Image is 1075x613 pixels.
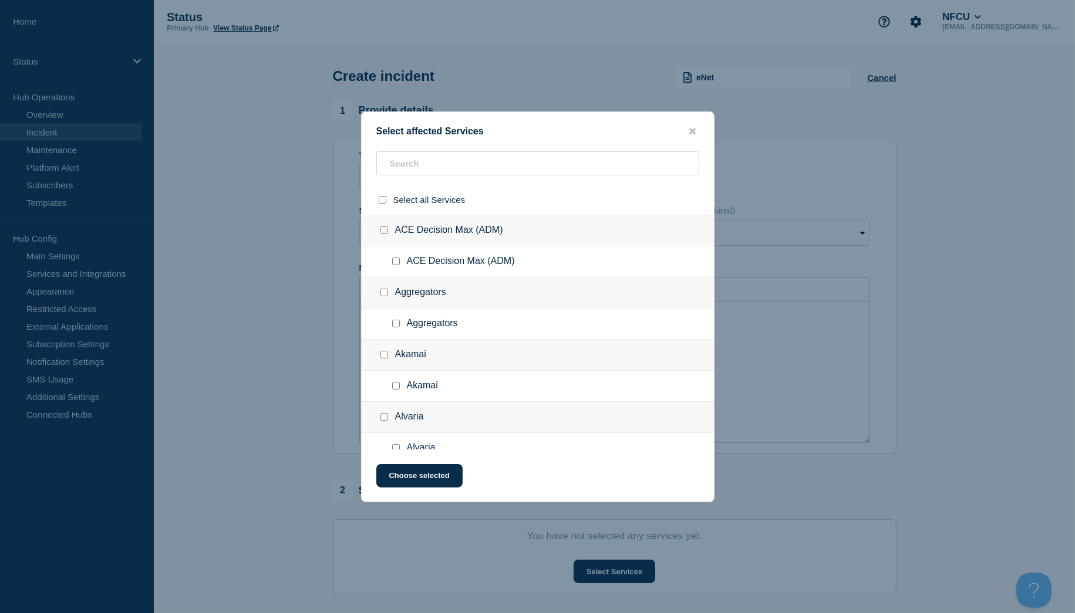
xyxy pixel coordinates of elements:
[392,258,400,265] input: ACE Decision Max (ADM) checkbox
[362,340,714,371] div: Akamai
[686,126,699,137] button: close button
[380,226,388,234] input: ACE Decision Max (ADM) checkbox
[407,318,458,330] span: Aggregators
[380,351,388,358] input: Akamai checkbox
[380,413,388,421] input: Alvaria checkbox
[362,215,714,246] div: ACE Decision Max (ADM)
[376,464,463,487] button: Choose selected
[380,289,388,296] input: Aggregators checkbox
[362,126,714,137] div: Select affected Services
[393,195,466,205] span: Select all Services
[362,402,714,433] div: Alvaria
[407,256,515,267] span: ACE Decision Max (ADM)
[379,196,386,204] input: select all checkbox
[407,380,438,392] span: Akamai
[376,151,699,175] input: Search
[392,320,400,327] input: Aggregators checkbox
[362,277,714,309] div: Aggregators
[407,442,436,454] span: Alvaria
[392,444,400,452] input: Alvaria checkbox
[392,382,400,390] input: Akamai checkbox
